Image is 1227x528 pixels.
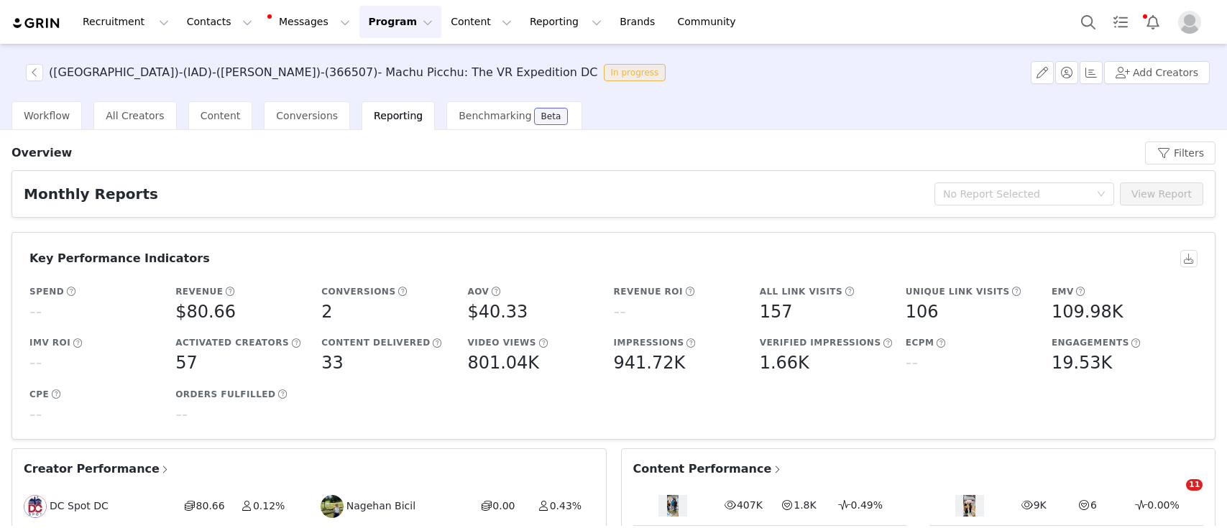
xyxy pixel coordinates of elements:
button: View Report [1120,182,1203,205]
button: Messages [262,6,359,38]
button: Filters [1145,142,1215,165]
a: Brands [611,6,668,38]
span: 6 [1090,499,1097,511]
h5: 157 [760,299,793,325]
h5: Video Views [467,336,536,349]
img: 75895f96-b8ff-49eb-95f3-4dfefecbeb85--s.jpg [24,495,47,518]
h5: $80.66 [175,299,236,325]
button: Reporting [521,6,610,38]
h5: Unique Link Visits [906,285,1010,298]
h5: 1.66K [760,350,809,376]
span: Nagehan Bicil [346,499,415,514]
h5: -- [614,299,626,325]
h5: $40.33 [467,299,528,325]
h5: 33 [321,350,344,376]
span: 1.8K [794,499,816,511]
h5: 109.98K [1052,299,1123,325]
button: Add Creators [1104,61,1210,84]
h5: 106 [906,299,939,325]
h5: Conversions [321,285,395,298]
img: placeholder-profile.jpg [1178,11,1201,34]
h5: EMV [1052,285,1074,298]
h5: Content Delivered [321,336,431,349]
a: Community [669,6,751,38]
span: In progress [604,64,666,81]
img: content thumbnail [963,495,975,517]
iframe: Intercom live chat [1157,479,1191,514]
h5: Spend [29,285,64,298]
button: Search [1072,6,1104,38]
span: 0.49% [851,499,883,511]
div: No Report Selected [943,187,1090,201]
h5: AOV [467,285,489,298]
span: Content [201,110,241,121]
h5: Revenue [175,285,223,298]
a: Tasks [1105,6,1136,38]
span: 80.66 [196,500,225,511]
h5: Verified Impressions [760,336,881,349]
h5: 941.72K [614,350,686,376]
span: DC Spot DC [50,499,109,514]
span: 0.00 [492,500,515,511]
span: Creator Performance [24,460,170,478]
span: All Creators [106,110,164,121]
h5: -- [29,299,42,325]
span: 0.43% [550,500,582,511]
img: content thumbnail [667,495,679,517]
span: 11 [1186,479,1203,491]
h5: eCPM [906,336,934,349]
h5: 801.04K [467,350,539,376]
h5: -- [29,402,42,427]
span: Conversions [276,110,338,121]
h5: IMV ROI [29,336,70,349]
h5: 2 [321,299,332,325]
button: Contacts [178,6,261,38]
h5: Revenue ROI [614,285,684,298]
span: 9K [1034,499,1047,511]
span: Content Performance [633,460,783,478]
h5: 19.53K [1052,350,1112,376]
h5: CPE [29,388,49,401]
h3: Overview [12,144,72,162]
button: Content [442,6,520,38]
button: Profile [1169,11,1215,34]
img: 2dfae962-3ce1-4ce7-b995-53b53d149be4.jpg [321,495,344,518]
span: Reporting [374,110,423,121]
span: 0.12% [253,500,285,511]
h5: All Link Visits [760,285,843,298]
h5: -- [175,402,188,427]
h5: Activated Creators [175,336,289,349]
h5: -- [29,350,42,376]
span: Benchmarking [459,110,531,121]
h3: ([GEOGRAPHIC_DATA])-(IAD)-([PERSON_NAME])-(366507)- Machu Picchu: The VR Expedition DC [49,64,598,81]
h5: Engagements [1052,336,1129,349]
h5: 57 [175,350,198,376]
button: Notifications [1137,6,1169,38]
h3: Key Performance Indicators [29,250,210,267]
span: 407K [737,499,763,511]
span: 0.00% [1147,499,1179,511]
button: Program [359,6,441,38]
i: icon: down [1097,190,1106,200]
div: Beta [541,112,561,121]
h5: -- [906,350,918,376]
span: [object Object] [26,64,671,81]
button: Recruitment [74,6,178,38]
span: Workflow [24,110,70,121]
h5: Orders Fulfilled [175,388,275,401]
h2: Monthly Reports [24,183,158,205]
h5: Impressions [614,336,684,349]
img: grin logo [12,17,62,30]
